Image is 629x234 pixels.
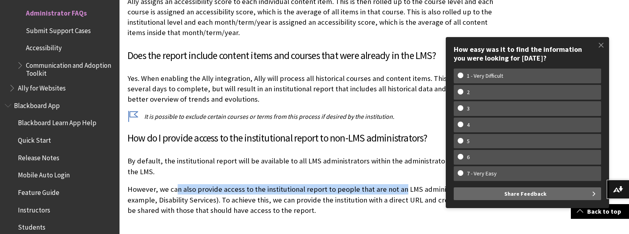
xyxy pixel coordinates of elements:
[127,131,503,146] h3: How do I provide access to the institutional report to non-LMS administrators?
[458,73,512,79] w-span: 1 - Very Difficult
[458,170,506,177] w-span: 7 - Very Easy
[458,105,479,112] w-span: 3
[18,116,96,127] span: Blackboard Learn App Help
[18,186,59,197] span: Feature Guide
[18,221,45,232] span: Students
[458,89,479,96] w-span: 2
[18,203,50,214] span: Instructors
[454,187,601,200] button: Share Feedback
[14,99,60,110] span: Blackboard App
[26,24,91,35] span: Submit Support Cases
[504,187,547,200] span: Share Feedback
[458,122,479,128] w-span: 4
[26,59,114,77] span: Communication and Adoption Toolkit
[26,41,62,52] span: Accessibility
[454,45,601,62] div: How easy was it to find the information you were looking for [DATE]?
[127,73,503,105] p: Yes. When enabling the Ally integration, Ally will process all historical courses and content ite...
[127,112,503,121] p: It is possible to exclude certain courses or terms from this process if desired by the institution.
[18,134,51,144] span: Quick Start
[571,204,629,219] a: Back to top
[458,138,479,145] w-span: 5
[18,169,70,179] span: Mobile Auto Login
[127,48,503,63] h3: Does the report include content items and courses that were already in the LMS?
[26,6,87,17] span: Administrator FAQs
[458,154,479,161] w-span: 6
[18,151,59,162] span: Release Notes
[18,81,66,92] span: Ally for Websites
[127,184,503,216] p: However, we can also provide access to the institutional report to people that are not an LMS adm...
[127,156,503,177] p: By default, the institutional report will be available to all LMS administrators within the admin...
